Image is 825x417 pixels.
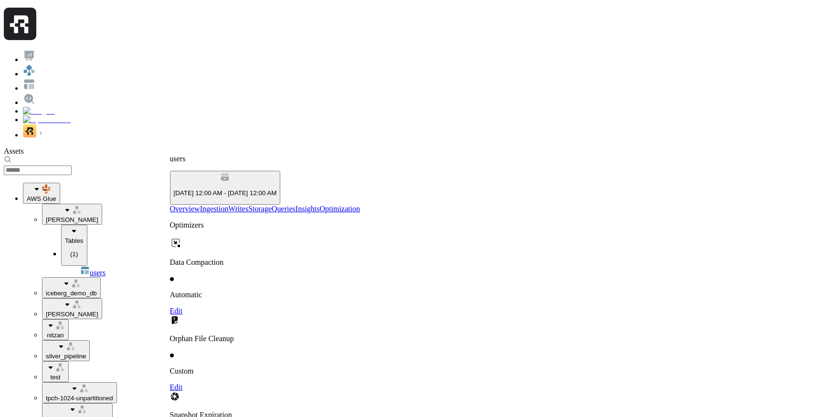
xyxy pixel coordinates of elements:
p: Data Compaction [170,258,821,267]
span: users [90,269,106,277]
a: Insights [296,205,320,213]
img: Dashboard [23,50,35,62]
span: iceberg_demo_db [46,290,97,297]
p: [DATE] 12:00 AM - [DATE] 12:00 AM [174,189,277,197]
a: users [80,269,106,277]
img: demo [23,124,36,137]
p: Optimizers [170,221,821,229]
img: Insights [23,107,55,115]
button: silver_pipeline [42,340,90,361]
img: Assets [23,64,35,76]
img: namespace [55,363,65,372]
img: namespace [66,342,75,351]
a: Edit [170,383,183,391]
button: iceberg_demo_db [42,277,101,298]
button: nitzan [42,319,69,340]
span: tpch-1024-unpartitioned [46,395,113,402]
a: Ingestion [200,205,229,213]
a: Storage [248,205,272,213]
span: silver_pipeline [46,353,86,360]
img: namespace [72,205,82,215]
a: Queries [272,205,296,213]
p: Automatic [170,291,821,299]
img: table [80,266,90,275]
span: [PERSON_NAME] [46,311,98,318]
a: Edit [170,307,183,315]
img: Optimization [23,115,71,124]
button: test [42,361,69,382]
a: Writes [228,205,248,213]
span: nitzan [47,332,64,339]
button: tpch-1024-unpartitioned [42,382,117,403]
img: namespace [77,405,87,414]
p: Orphan File Cleanup [170,334,821,343]
span: AWS Glue [27,195,56,202]
img: Asset Explorer [23,78,35,91]
a: Optimization [320,205,360,213]
img: namespace [79,384,89,393]
button: Tables(1) [61,225,87,266]
button: [PERSON_NAME] [42,204,102,225]
p: users [170,155,821,163]
img: Query Explorer [23,93,35,105]
img: namespace [71,279,81,288]
span: Tables [65,237,84,244]
img: root [42,184,51,194]
img: Ryft [4,8,36,40]
span: test [50,374,60,381]
img: namespace [55,321,65,330]
img: namespace [72,300,82,309]
p: ( 1 ) [65,250,84,258]
button: AWS Glue [23,183,60,204]
a: Overview [170,205,200,213]
button: [DATE] 12:00 AM - [DATE] 12:00 AM [170,171,281,205]
button: [PERSON_NAME] [42,298,102,319]
span: [PERSON_NAME] [46,216,98,223]
p: Custom [170,367,821,375]
div: Assets [4,147,170,156]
